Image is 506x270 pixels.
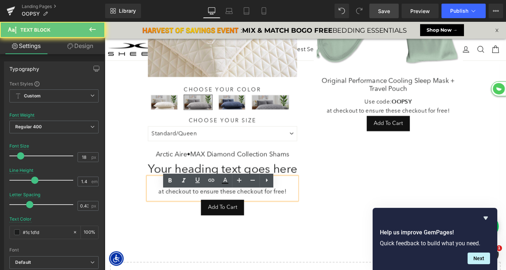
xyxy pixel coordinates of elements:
[15,259,31,266] i: Default
[9,192,41,197] div: Letter Spacing
[402,237,431,264] iframe: Gorgias live chat messenger
[47,105,210,114] label: Choose Your Size
[255,4,273,18] a: Mobile
[15,124,42,129] b: Regular 400
[489,4,503,18] button: More
[54,38,107,54] a: Design
[496,245,502,251] span: 1
[56,141,202,150] a: Arctic Aire•MAX Diamond Collection Shams
[481,214,490,222] button: Hide survey
[23,228,69,236] input: Color
[47,170,210,181] p: Use code:
[335,4,349,18] button: Undo
[410,7,430,15] span: Preview
[450,8,468,14] span: Publish
[228,60,391,78] a: Original Performance Cooling Sleep Mask + Travel Pouch
[9,144,29,149] div: Font Size
[9,217,32,222] div: Text Color
[352,6,386,12] span: Shop Now →
[47,154,210,170] h1: Your heading text goes here
[91,203,98,208] span: px
[345,3,393,16] div: Shop Now →
[20,27,50,33] span: Text Block
[352,4,366,18] button: Redo
[286,103,333,120] button: Add To Cart
[47,71,210,80] label: Choose Your Color
[81,226,98,239] div: %
[427,7,430,12] font: X
[9,168,33,173] div: Line Height
[314,84,336,91] strong: OOPSY
[9,113,34,118] div: Font Weight
[22,4,105,9] a: Landing Pages
[441,4,486,18] button: Publish
[380,228,490,237] h2: Help us improve GemPages!
[420,64,439,84] img: jutab.svg
[228,93,391,102] p: at checkout to ensure these checkout for free!
[9,247,99,253] div: Font
[105,194,152,211] button: Add To Cart
[150,5,249,14] strong: MIX & MATCH BOGO FREE
[149,5,330,14] span: :
[203,4,220,18] a: Desktop
[9,62,39,72] div: Typography
[378,7,390,15] span: Save
[105,4,141,18] a: New Library
[91,179,98,184] span: em
[47,181,210,191] p: at checkout to ensure these checkout for free!
[24,93,41,99] b: Custom
[380,214,490,264] div: Help us improve GemPages!
[228,82,391,93] p: Use code:
[220,4,238,18] a: Laptop
[238,4,255,18] a: Tablet
[119,8,136,14] span: Library
[5,251,21,267] div: Accessibility Menu
[423,1,434,17] div: X
[380,240,490,247] p: Quick feedback to build what you need.
[9,81,99,86] div: Text Styles
[22,11,40,17] span: OOPSY
[402,4,439,18] a: Preview
[150,5,330,14] span: BEDDING ESSENTIALS
[132,171,155,178] strong: OOPSY
[91,155,98,160] span: px
[113,200,145,206] span: Add To Cart
[468,253,490,264] button: Next question
[294,108,326,114] span: Add To Cart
